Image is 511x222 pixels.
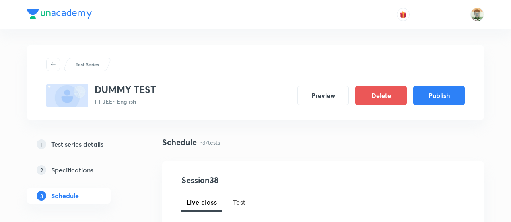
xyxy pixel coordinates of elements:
[181,174,328,186] h4: Session 38
[51,165,93,175] h5: Specifications
[51,191,79,201] h5: Schedule
[37,139,46,149] p: 1
[95,84,156,95] h3: DUMMY TEST
[51,139,103,149] h5: Test series details
[355,86,407,105] button: Delete
[186,197,217,207] span: Live class
[37,191,46,201] p: 3
[162,136,197,148] h4: Schedule
[413,86,465,105] button: Publish
[397,8,410,21] button: avatar
[37,165,46,175] p: 2
[95,97,156,106] p: IIT JEE • English
[46,84,88,107] img: fallback-thumbnail.png
[400,11,407,18] img: avatar
[233,197,246,207] span: Test
[27,9,92,19] img: Company Logo
[27,162,136,178] a: 2Specifications
[27,136,136,152] a: 1Test series details
[470,8,484,21] img: Ram Mohan Raav
[76,61,99,68] p: Test Series
[27,9,92,21] a: Company Logo
[200,138,220,147] p: • 37 tests
[297,86,349,105] button: Preview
